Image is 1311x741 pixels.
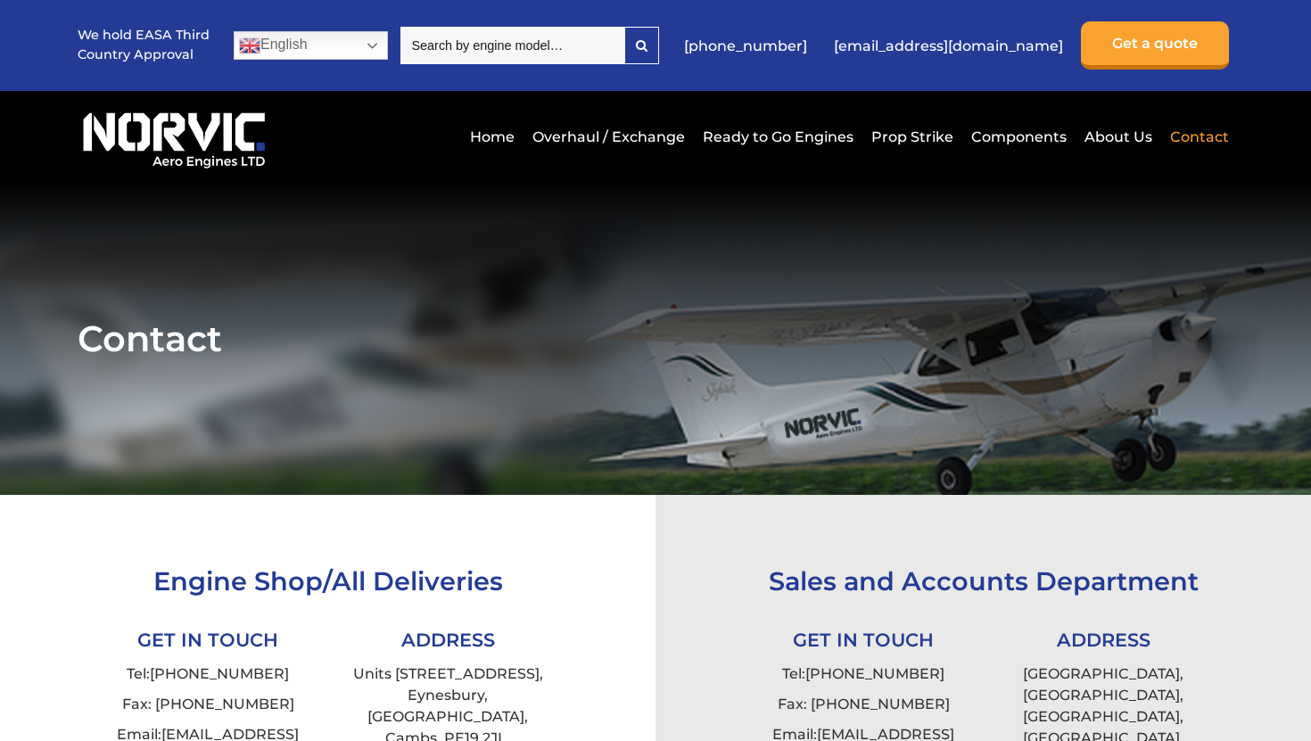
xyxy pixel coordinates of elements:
a: [PHONE_NUMBER] [150,665,289,682]
a: English [234,31,388,60]
a: Get a quote [1081,21,1229,70]
img: en [239,35,260,56]
h3: Sales and Accounts Department [744,565,1224,597]
h3: Engine Shop/All Deliveries [88,565,568,597]
input: Search by engine model… [400,27,624,64]
li: ADDRESS [328,622,568,658]
li: Tel: [88,659,328,689]
li: Fax: [PHONE_NUMBER] [744,689,984,720]
li: ADDRESS [984,622,1224,658]
li: GET IN TOUCH [744,622,984,658]
li: Fax: [PHONE_NUMBER] [88,689,328,720]
h1: Contact [78,317,1233,360]
img: Norvic Aero Engines logo [78,104,270,169]
a: Prop Strike [867,115,958,159]
a: [EMAIL_ADDRESS][DOMAIN_NAME] [825,24,1072,68]
a: Home [466,115,519,159]
a: Ready to Go Engines [698,115,858,159]
a: About Us [1080,115,1157,159]
li: GET IN TOUCH [88,622,328,658]
a: [PHONE_NUMBER] [805,665,944,682]
a: Components [967,115,1071,159]
p: We hold EASA Third Country Approval [78,26,211,64]
a: Contact [1166,115,1229,159]
li: Tel: [744,659,984,689]
a: [PHONE_NUMBER] [675,24,816,68]
a: Overhaul / Exchange [528,115,689,159]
